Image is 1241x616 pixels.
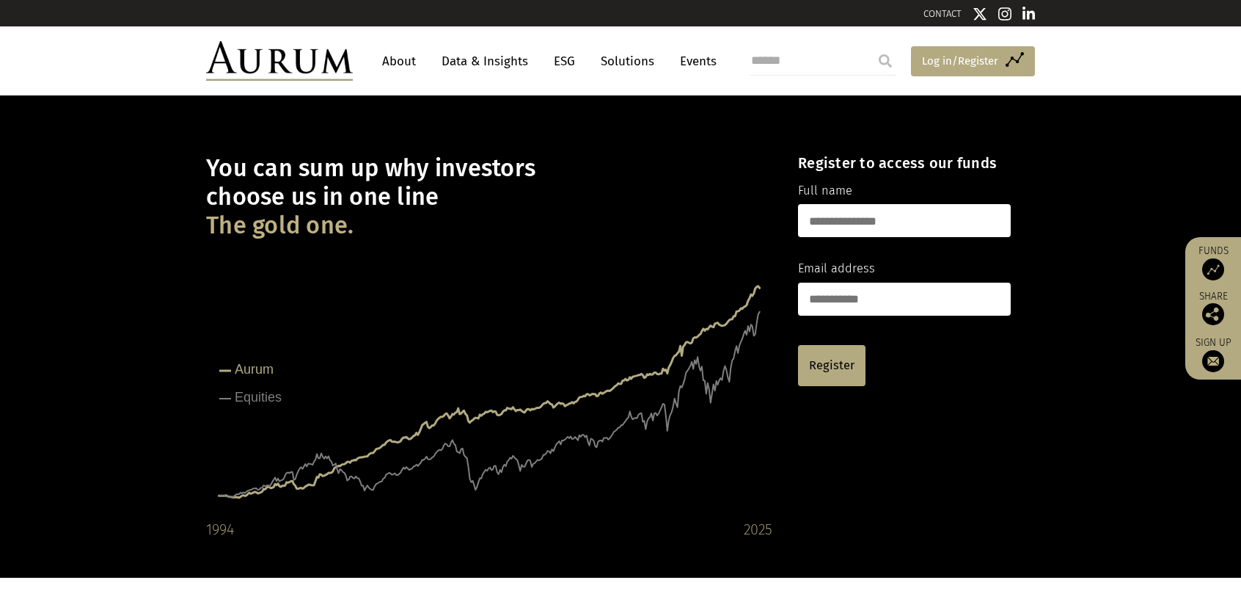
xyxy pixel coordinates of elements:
img: Aurum [206,41,353,81]
a: Sign up [1193,336,1234,372]
img: Linkedin icon [1022,7,1036,21]
tspan: Aurum [235,362,274,377]
input: Submit [871,46,900,76]
label: Email address [798,259,875,278]
h1: You can sum up why investors choose us in one line [206,154,772,240]
a: CONTACT [923,8,962,19]
div: 2025 [744,518,772,541]
img: Twitter icon [973,7,987,21]
a: Funds [1193,244,1234,280]
span: The gold one. [206,211,354,240]
a: About [375,48,423,75]
a: Events [673,48,717,75]
img: Share this post [1202,303,1224,325]
a: Solutions [593,48,662,75]
div: 1994 [206,518,234,541]
a: Log in/Register [911,46,1035,77]
img: Instagram icon [998,7,1011,21]
tspan: Equities [235,390,282,405]
img: Access Funds [1202,258,1224,280]
a: Data & Insights [434,48,535,75]
h4: Register to access our funds [798,154,1011,172]
div: Share [1193,291,1234,325]
a: Register [798,345,865,386]
label: Full name [798,181,852,200]
a: ESG [546,48,582,75]
img: Sign up to our newsletter [1202,350,1224,372]
span: Log in/Register [922,52,998,70]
